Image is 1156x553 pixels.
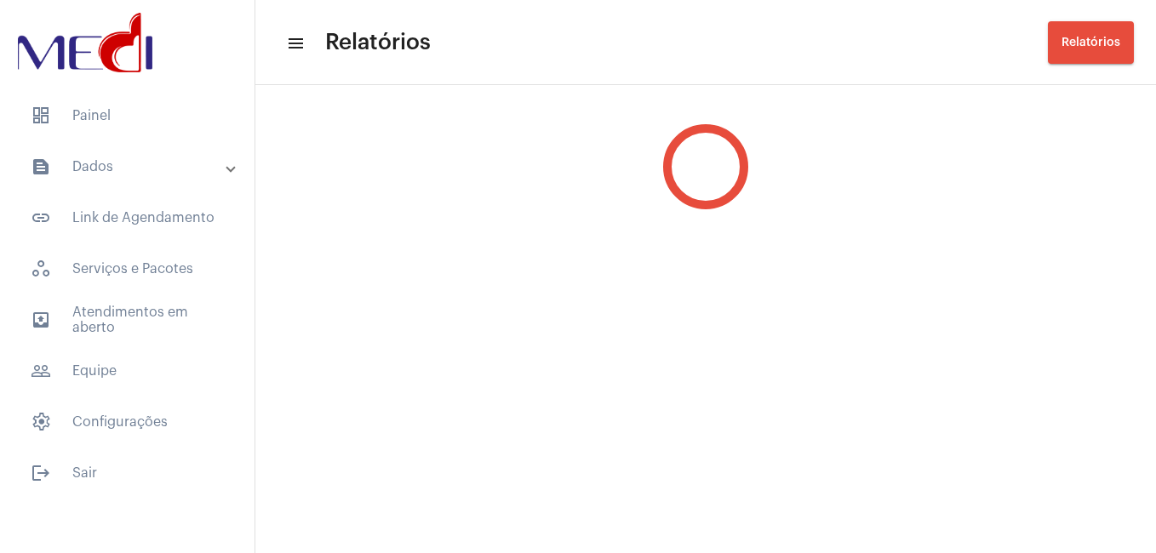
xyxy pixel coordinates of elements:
[31,259,51,279] span: sidenav icon
[31,463,51,483] mat-icon: sidenav icon
[17,248,237,289] span: Serviços e Pacotes
[17,197,237,238] span: Link de Agendamento
[17,351,237,391] span: Equipe
[17,95,237,136] span: Painel
[31,157,227,177] mat-panel-title: Dados
[31,412,51,432] span: sidenav icon
[1062,37,1120,48] span: Relatórios
[31,208,51,228] mat-icon: sidenav icon
[31,157,51,177] mat-icon: sidenav icon
[17,402,237,442] span: Configurações
[1048,21,1134,64] button: Relatórios
[14,9,157,77] img: d3a1b5fa-500b-b90f-5a1c-719c20e9830b.png
[10,146,255,187] mat-expansion-panel-header: sidenav iconDados
[17,299,237,340] span: Atendimentos em aberto
[286,33,303,54] mat-icon: sidenav icon
[17,453,237,493] span: Sair
[31,361,51,381] mat-icon: sidenav icon
[31,310,51,330] mat-icon: sidenav icon
[31,105,51,126] span: sidenav icon
[325,29,431,56] span: Relatórios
